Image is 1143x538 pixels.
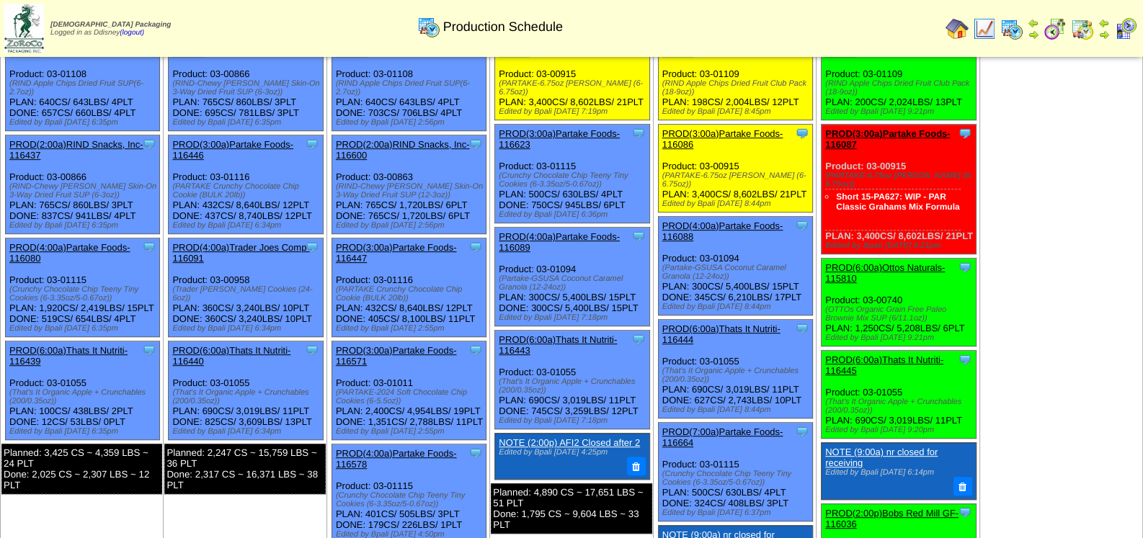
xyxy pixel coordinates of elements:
div: Product: 03-01116 PLAN: 432CS / 8,640LBS / 12PLT DONE: 405CS / 8,100LBS / 11PLT [332,238,486,337]
div: Edited by Bpali [DATE] 6:35pm [9,324,159,333]
div: Edited by Bpali [DATE] 7:18pm [499,313,649,322]
img: Tooltip [468,343,483,357]
img: Tooltip [631,229,646,243]
img: Tooltip [958,352,972,367]
img: Tooltip [958,126,972,140]
div: Product: 03-01108 PLAN: 640CS / 643LBS / 4PLT DONE: 703CS / 706LBS / 4PLT [332,32,486,131]
img: calendarblend.gif [1044,17,1067,40]
a: PROD(6:00a)Thats It Nutriti-116444 [662,323,780,345]
div: (That's It Organic Apple + Crunchables (200/0.35oz)) [172,388,322,405]
div: (PARTAKE Crunchy Chocolate Chip Cookie (BULK 20lb)) [172,182,322,199]
div: Edited by Bpali [DATE] 9:21pm [825,333,975,342]
img: Tooltip [142,137,156,151]
a: PROD(4:00a)Partake Foods-116080 [9,242,130,264]
div: Edited by Bpali [DATE] 6:35pm [9,427,159,436]
div: Edited by Bpali [DATE] 6:35pm [9,221,159,230]
img: Tooltip [142,343,156,357]
div: Product: 03-00958 PLAN: 360CS / 3,240LBS / 10PLT DONE: 360CS / 3,240LBS / 10PLT [169,238,323,337]
div: (That's It Organic Apple + Crunchables (200/0.35oz)) [662,367,812,384]
div: (Crunchy Chocolate Chip Teeny Tiny Cookies (6-3.35oz/5-0.67oz)) [499,171,649,189]
div: Product: 03-01011 PLAN: 2,400CS / 4,954LBS / 19PLT DONE: 1,351CS / 2,788LBS / 11PLT [332,341,486,440]
div: Product: 03-00863 PLAN: 765CS / 1,720LBS / 6PLT DONE: 765CS / 1,720LBS / 6PLT [332,135,486,234]
div: (Trader [PERSON_NAME] Cookies (24-6oz)) [172,285,322,302]
div: Product: 03-01055 PLAN: 690CS / 3,019LBS / 11PLT [822,351,976,439]
img: Tooltip [468,446,483,460]
div: Product: 03-01108 PLAN: 640CS / 643LBS / 4PLT DONE: 657CS / 660LBS / 4PLT [6,32,160,131]
div: Edited by Bpali [DATE] 2:55pm [336,427,486,436]
div: Edited by Bpali [DATE] 6:34pm [172,221,322,230]
img: Tooltip [142,240,156,254]
div: (PARTAKE Crunchy Chocolate Chip Cookie (BULK 20lb)) [336,285,486,302]
div: (That's It Organic Apple + Crunchables (200/0.35oz)) [499,377,649,395]
a: PROD(6:00a)Thats It Nutriti-116445 [825,354,943,376]
div: (Crunchy Chocolate Chip Teeny Tiny Cookies (6-3.35oz/5-0.67oz)) [336,491,486,508]
a: PROD(2:00a)RIND Snacks, Inc-116600 [336,139,470,161]
div: (That's It Organic Apple + Crunchables (200/0.35oz)) [825,398,975,415]
div: Product: 03-01094 PLAN: 300CS / 5,400LBS / 15PLT DONE: 345CS / 6,210LBS / 17PLT [658,217,812,315]
button: Delete Note [627,457,646,475]
a: PROD(3:00a)Partake Foods-116571 [336,345,457,367]
div: Product: 03-00866 PLAN: 765CS / 860LBS / 3PLT DONE: 695CS / 781LBS / 3PLT [169,32,323,131]
a: PROD(3:00a)Partake Foods-116086 [662,128,783,150]
div: (PARTAKE-6.75oz [PERSON_NAME] (6-6.75oz)) [825,171,975,189]
div: Edited by Bpali [DATE] 7:18pm [499,416,649,425]
a: PROD(3:00a)Partake Foods-116087 [825,128,950,150]
a: Short 15-PA627: WIP - PAR Classic Grahams Mix Formula [836,192,959,212]
span: Production Schedule [443,19,563,35]
img: calendarcustomer.gif [1114,17,1137,40]
div: Edited by Bpali [DATE] 2:56pm [336,118,486,127]
div: (RIND Apple Chips Dried Fruit SUP(6-2.7oz)) [336,79,486,97]
div: Product: 03-01115 PLAN: 500CS / 630LBS / 4PLT DONE: 324CS / 408LBS / 3PLT [658,423,812,521]
a: PROD(2:00p)Bobs Red Mill GF-116036 [825,508,959,529]
a: PROD(6:00a)Thats It Nutriti-116439 [9,345,128,367]
div: Product: 03-01109 PLAN: 200CS / 2,024LBS / 13PLT [822,32,976,120]
span: Logged in as Ddisney [50,21,171,37]
div: Edited by Bpali [DATE] 7:19pm [499,107,649,116]
div: (Partake-GSUSA Coconut Caramel Granola (12-24oz)) [499,274,649,292]
img: Tooltip [631,126,646,140]
div: Product: 03-00915 PLAN: 3,400CS / 8,602LBS / 21PLT [822,125,976,254]
div: (RIND Apple Chips Dried Fruit Club Pack (18-9oz)) [662,79,812,97]
img: Tooltip [795,126,809,140]
div: (PARTAKE-2024 Soft Chocolate Chip Cookies (6-5.5oz)) [336,388,486,405]
img: Tooltip [305,240,319,254]
div: Product: 03-01055 PLAN: 690CS / 3,019LBS / 11PLT DONE: 745CS / 3,259LBS / 12PLT [495,331,649,429]
div: Edited by Bpali [DATE] 9:21pm [825,107,975,116]
span: [DEMOGRAPHIC_DATA] Packaging [50,21,171,29]
a: PROD(3:00a)Partake Foods-116446 [172,139,293,161]
div: Edited by Bpali [DATE] 6:35pm [172,118,322,127]
div: Edited by Bpali [DATE] 9:20pm [825,426,975,434]
img: Tooltip [958,260,972,274]
div: Product: 03-01109 PLAN: 198CS / 2,004LBS / 12PLT [658,32,812,120]
a: (logout) [120,29,144,37]
div: Edited by Bpali [DATE] 8:45pm [662,107,812,116]
div: Edited by Bpali [DATE] 2:55pm [336,324,486,333]
div: Edited by Bpali [DATE] 8:44pm [662,405,812,414]
div: Edited by Bpali [DATE] 6:35pm [9,118,159,127]
img: zoroco-logo-small.webp [4,4,44,53]
a: PROD(6:00a)Ottos Naturals-115810 [825,262,945,284]
img: arrowleft.gif [1028,17,1039,29]
div: Edited by Bpali [DATE] 8:44pm [662,302,812,311]
img: line_graph.gif [973,17,996,40]
img: Tooltip [468,240,483,254]
div: Product: 03-01055 PLAN: 690CS / 3,019LBS / 11PLT DONE: 627CS / 2,743LBS / 10PLT [658,320,812,418]
a: PROD(3:00a)Partake Foods-116447 [336,242,457,264]
img: arrowleft.gif [1098,17,1110,29]
div: (RIND Apple Chips Dried Fruit Club Pack (18-9oz)) [825,79,975,97]
a: NOTE (2:00p) AFI2 Closed after 2 [499,437,640,448]
a: PROD(3:00a)Partake Foods-116623 [499,128,620,150]
div: (RIND-Chewy [PERSON_NAME] Skin-On 3-Way Dried Fruit SUP (12-3oz)) [336,182,486,199]
div: (RIND-Chewy [PERSON_NAME] Skin-On 3-Way Dried Fruit SUP (6-3oz)) [9,182,159,199]
div: (Partake-GSUSA Coconut Caramel Granola (12-24oz)) [662,264,812,281]
div: Edited by Bpali [DATE] 2:56pm [336,221,486,230]
img: Tooltip [305,137,319,151]
div: (That's It Organic Apple + Crunchables (200/0.35oz)) [9,388,159,405]
div: Edited by Bpali [DATE] 6:34pm [172,324,322,333]
div: Product: 03-01116 PLAN: 432CS / 8,640LBS / 12PLT DONE: 437CS / 8,740LBS / 12PLT [169,135,323,234]
div: Edited by Bpali [DATE] 6:37pm [662,508,812,517]
img: Tooltip [305,343,319,357]
a: PROD(4:00a)Trader Joes Comp-116091 [172,242,309,264]
div: Product: 03-00740 PLAN: 1,250CS / 5,208LBS / 6PLT [822,259,976,346]
img: calendarinout.gif [1071,17,1094,40]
